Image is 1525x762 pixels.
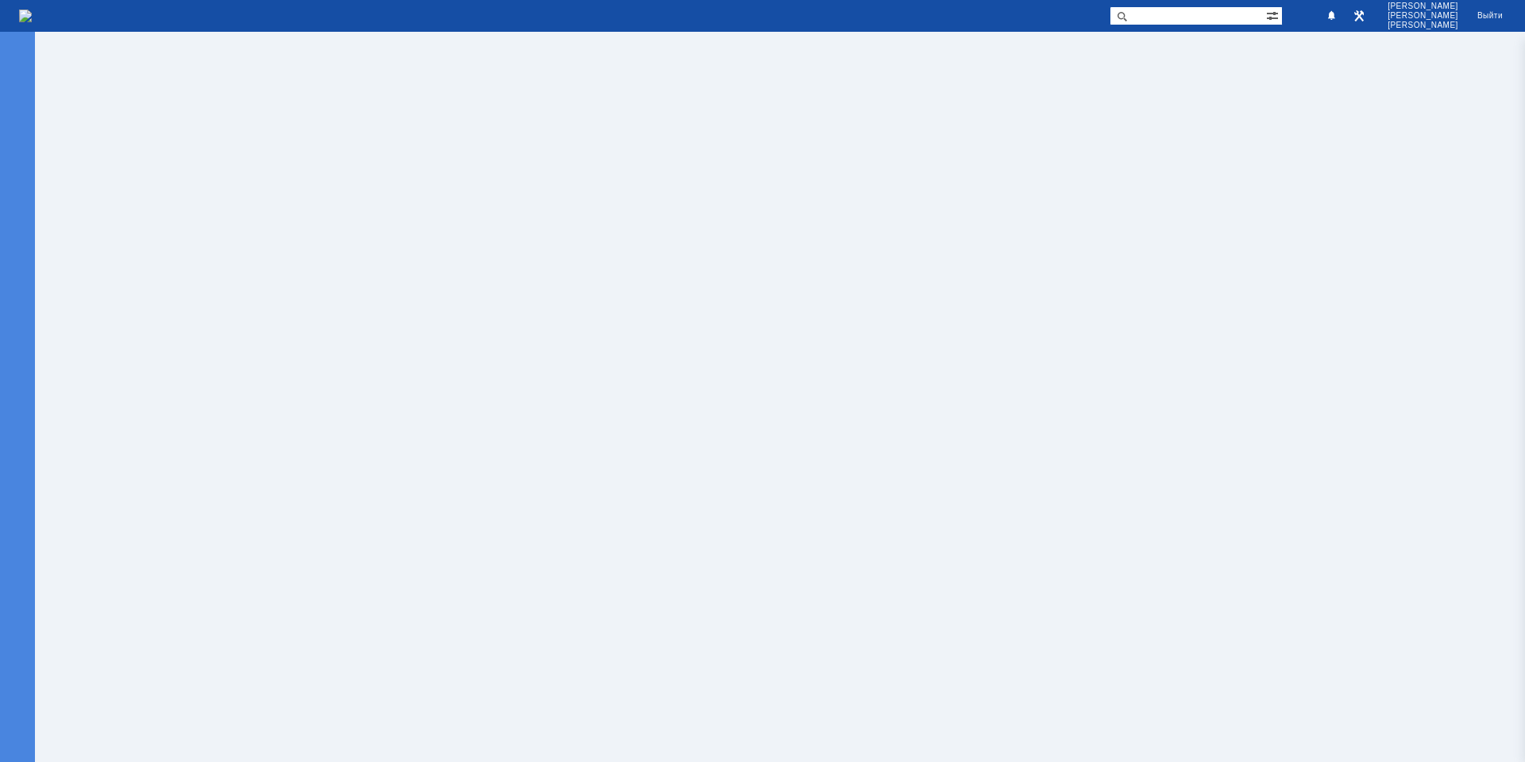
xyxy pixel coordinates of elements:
span: [PERSON_NAME] [1388,11,1458,21]
span: Расширенный поиск [1266,7,1282,22]
img: logo [19,10,32,22]
span: [PERSON_NAME] [1388,2,1458,11]
a: Перейти в интерфейс администратора [1349,6,1369,25]
span: [PERSON_NAME] [1388,21,1458,30]
a: Перейти на домашнюю страницу [19,10,32,22]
